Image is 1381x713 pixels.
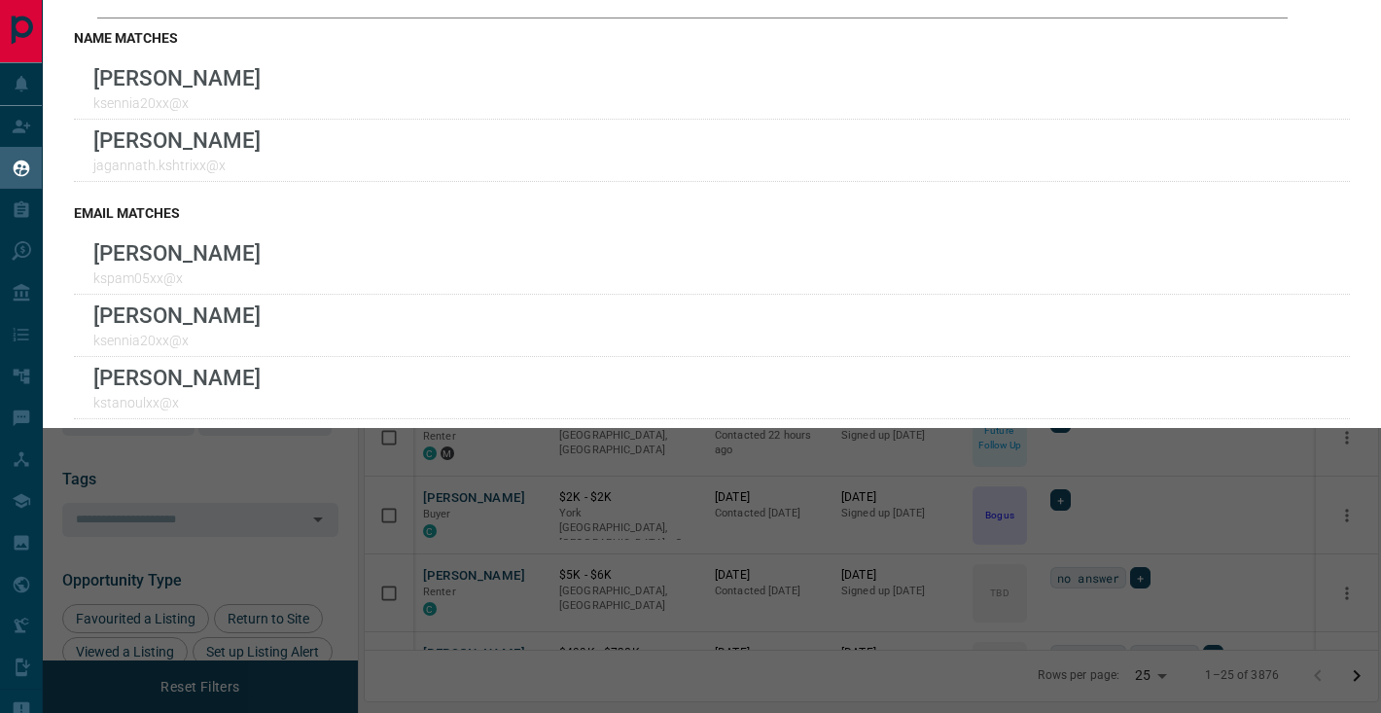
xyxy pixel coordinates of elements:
p: [PERSON_NAME] [93,365,261,390]
h3: email matches [74,205,1350,221]
p: ksennia20xx@x [93,333,261,348]
div: ...and 5 more [74,419,1350,458]
p: ksennia20xx@x [93,95,261,111]
p: [PERSON_NAME] [93,303,261,328]
p: jagannath.kshtrixx@x [93,158,261,173]
p: kstanoulxx@x [93,395,261,410]
h3: name matches [74,30,1350,46]
p: [PERSON_NAME] [93,240,261,266]
p: [PERSON_NAME] [93,65,261,90]
p: [PERSON_NAME] [93,127,261,153]
p: kspam05xx@x [93,270,261,286]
